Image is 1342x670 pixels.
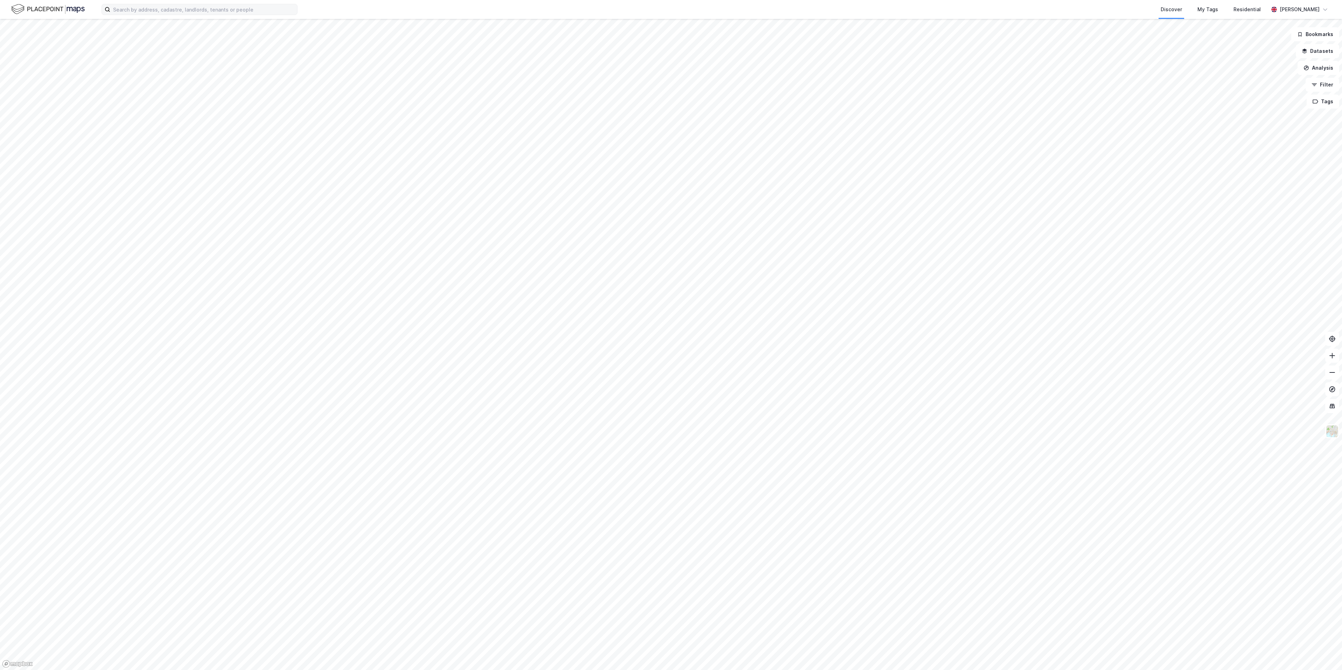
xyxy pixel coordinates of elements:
div: Residential [1233,5,1261,14]
input: Search by address, cadastre, landlords, tenants or people [110,4,297,15]
div: Discover [1161,5,1182,14]
img: logo.f888ab2527a4732fd821a326f86c7f29.svg [11,3,85,15]
iframe: Chat Widget [1307,636,1342,670]
div: My Tags [1197,5,1218,14]
div: [PERSON_NAME] [1280,5,1320,14]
